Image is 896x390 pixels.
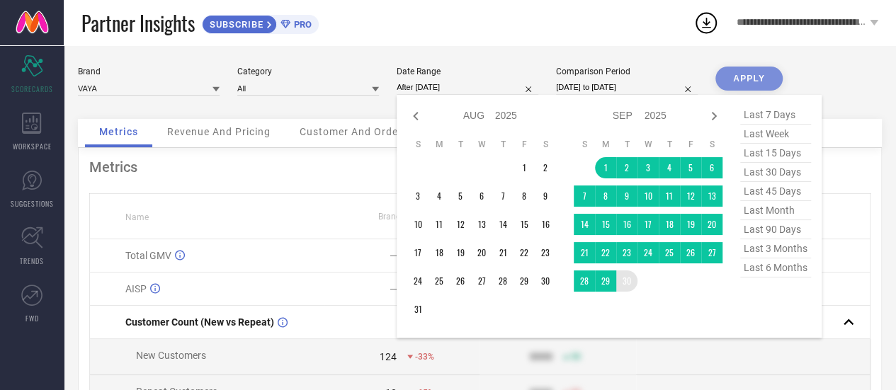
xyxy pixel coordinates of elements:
span: New Customers [136,350,206,361]
td: Sat Sep 06 2025 [701,157,722,178]
td: Sat Sep 27 2025 [701,242,722,263]
td: Mon Sep 22 2025 [595,242,616,263]
input: Select comparison period [556,80,698,95]
td: Mon Aug 04 2025 [429,185,450,207]
td: Thu Aug 28 2025 [492,270,514,292]
div: Metrics [89,159,871,176]
span: Metrics [99,126,138,137]
td: Thu Sep 25 2025 [659,242,680,263]
th: Wednesday [471,139,492,150]
td: Sun Sep 14 2025 [574,214,595,235]
span: Brand Value [378,212,425,222]
td: Wed Sep 24 2025 [637,242,659,263]
td: Tue Sep 02 2025 [616,157,637,178]
td: Sun Sep 21 2025 [574,242,595,263]
td: Sun Aug 17 2025 [407,242,429,263]
span: last month [740,201,811,220]
span: last 30 days [740,163,811,182]
span: last 15 days [740,144,811,163]
td: Fri Aug 01 2025 [514,157,535,178]
td: Sun Aug 10 2025 [407,214,429,235]
td: Sun Aug 24 2025 [407,270,429,292]
td: Sat Aug 16 2025 [535,214,556,235]
th: Sunday [407,139,429,150]
td: Thu Sep 18 2025 [659,214,680,235]
td: Tue Sep 23 2025 [616,242,637,263]
th: Saturday [535,139,556,150]
td: Wed Sep 03 2025 [637,157,659,178]
th: Sunday [574,139,595,150]
span: last 90 days [740,220,811,239]
td: Sat Aug 09 2025 [535,185,556,207]
td: Sat Aug 02 2025 [535,157,556,178]
span: AISP [125,283,147,294]
td: Thu Aug 07 2025 [492,185,514,207]
td: Sat Sep 20 2025 [701,214,722,235]
span: SCORECARDS [11,84,53,94]
td: Tue Sep 16 2025 [616,214,637,235]
td: Sun Aug 31 2025 [407,299,429,320]
td: Mon Sep 08 2025 [595,185,616,207]
th: Thursday [659,139,680,150]
span: last 3 months [740,239,811,258]
th: Monday [429,139,450,150]
div: Previous month [407,108,424,125]
td: Fri Sep 12 2025 [680,185,701,207]
td: Tue Aug 19 2025 [450,242,471,263]
td: Fri Aug 15 2025 [514,214,535,235]
td: Fri Aug 29 2025 [514,270,535,292]
span: FWD [25,313,39,323]
div: Brand [78,67,220,76]
span: TRENDS [20,256,44,266]
td: Fri Sep 26 2025 [680,242,701,263]
span: last 6 months [740,258,811,277]
th: Tuesday [450,139,471,150]
td: Mon Aug 18 2025 [429,242,450,263]
div: 9999 [530,351,552,362]
td: Tue Aug 26 2025 [450,270,471,292]
span: SUBSCRIBE [203,19,267,30]
td: Wed Aug 06 2025 [471,185,492,207]
td: Wed Aug 13 2025 [471,214,492,235]
div: 124 [380,351,397,362]
td: Wed Aug 27 2025 [471,270,492,292]
div: Open download list [693,10,719,35]
div: Date Range [397,67,538,76]
th: Thursday [492,139,514,150]
td: Fri Aug 08 2025 [514,185,535,207]
td: Tue Sep 30 2025 [616,270,637,292]
td: Mon Sep 29 2025 [595,270,616,292]
span: last week [740,125,811,144]
td: Fri Sep 19 2025 [680,214,701,235]
span: PRO [290,19,312,30]
td: Mon Sep 01 2025 [595,157,616,178]
td: Wed Sep 10 2025 [637,185,659,207]
td: Mon Aug 25 2025 [429,270,450,292]
td: Sat Aug 30 2025 [535,270,556,292]
input: Select date range [397,80,538,95]
td: Tue Sep 09 2025 [616,185,637,207]
td: Sat Sep 13 2025 [701,185,722,207]
th: Friday [514,139,535,150]
span: Customer Count (New vs Repeat) [125,316,274,328]
td: Thu Aug 14 2025 [492,214,514,235]
span: 50 [571,352,581,362]
td: Fri Aug 22 2025 [514,242,535,263]
td: Sun Sep 07 2025 [574,185,595,207]
div: Next month [705,108,722,125]
span: last 7 days [740,105,811,125]
span: -33% [415,352,434,362]
td: Sat Aug 23 2025 [535,242,556,263]
td: Mon Aug 11 2025 [429,214,450,235]
td: Sun Aug 03 2025 [407,185,429,207]
td: Thu Aug 21 2025 [492,242,514,263]
td: Tue Aug 12 2025 [450,214,471,235]
th: Monday [595,139,616,150]
span: Customer And Orders [300,126,408,137]
td: Mon Sep 15 2025 [595,214,616,235]
td: Thu Sep 11 2025 [659,185,680,207]
div: Category [237,67,379,76]
td: Sun Sep 28 2025 [574,270,595,292]
td: Tue Aug 05 2025 [450,185,471,207]
td: Fri Sep 05 2025 [680,157,701,178]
